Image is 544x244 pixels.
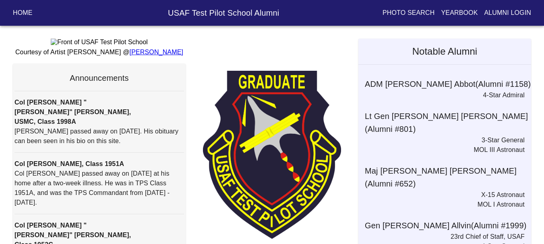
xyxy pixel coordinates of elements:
[14,160,124,167] strong: Col [PERSON_NAME], Class 1951A
[358,190,525,200] p: X-15 Astronaut
[481,6,535,20] button: Alumni Login
[438,6,481,20] button: Yearbook
[13,47,186,57] p: Courtesy of Artist [PERSON_NAME] @
[130,49,184,55] a: [PERSON_NAME]
[94,6,354,19] h6: USAF Test Pilot School Alumni
[358,90,525,100] p: 4-Star Admiral
[13,8,33,18] p: Home
[365,164,531,190] h6: Maj [PERSON_NAME] [PERSON_NAME] (Alumni # 652 )
[203,71,341,239] img: TPS Patch
[10,6,36,20] button: Home
[365,219,531,232] h6: Gen [PERSON_NAME] Allvin (Alumni # 1999 )
[441,8,478,18] p: Yearbook
[14,127,184,146] p: [PERSON_NAME] passed away on [DATE]. His obituary can been seen in his bio on this site.
[14,169,184,207] p: Col [PERSON_NAME] passed away on [DATE] at his home after a two-week illness. He was in TPS Class...
[379,6,438,20] button: Photo Search
[484,8,532,18] p: Alumni Login
[383,8,435,18] p: Photo Search
[358,135,525,145] p: 3-Star General
[358,39,531,64] h5: Notable Alumni
[358,232,525,242] p: 23rd Chief of Staff, USAF
[365,110,531,135] h6: Lt Gen [PERSON_NAME] [PERSON_NAME] (Alumni # 801 )
[14,72,184,84] h6: Announcements
[358,200,525,209] p: MOL I Astronaut
[14,99,131,125] strong: Col [PERSON_NAME] "[PERSON_NAME]" [PERSON_NAME], USMC, Class 1998A
[51,39,148,46] img: Front of USAF Test Pilot School
[365,78,531,90] h6: ADM [PERSON_NAME] Abbot (Alumni # 1158 )
[358,145,525,155] p: MOL III Astronaut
